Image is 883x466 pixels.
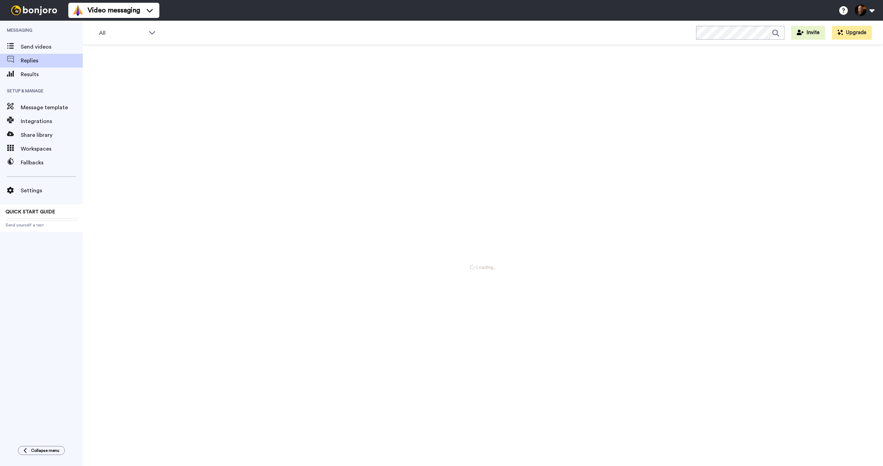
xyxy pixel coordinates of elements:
span: Send videos [21,43,83,51]
button: Collapse menu [18,446,65,455]
span: Share library [21,131,83,139]
span: Integrations [21,117,83,125]
span: All [99,29,145,37]
span: QUICK START GUIDE [6,210,55,214]
img: bj-logo-header-white.svg [8,6,60,15]
span: Replies [21,57,83,65]
span: Fallbacks [21,159,83,167]
span: Settings [21,186,83,195]
span: Message template [21,103,83,112]
span: Loading... [470,264,496,271]
span: Send yourself a test [6,222,77,228]
button: Invite [791,26,825,40]
span: Results [21,70,83,79]
button: Upgrade [832,26,872,40]
img: vm-color.svg [72,5,83,16]
span: Workspaces [21,145,83,153]
span: Video messaging [88,6,140,15]
span: Collapse menu [31,448,59,453]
